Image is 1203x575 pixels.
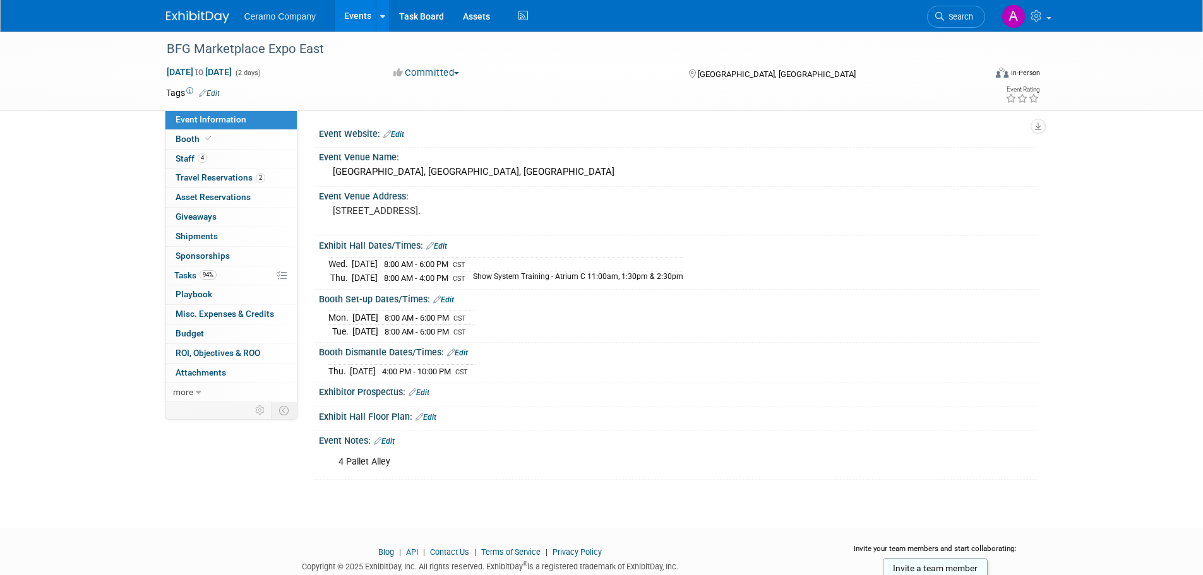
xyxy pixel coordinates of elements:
[319,407,1038,424] div: Exhibit Hall Floor Plan:
[352,324,378,338] td: [DATE]
[174,270,217,280] span: Tasks
[1010,68,1040,78] div: In-Person
[166,558,815,572] div: Copyright © 2025 ExhibitDay, Inc. All rights reserved. ExhibitDay is a registered trademark of Ex...
[249,402,272,418] td: Personalize Event Tab Strip
[553,547,602,557] a: Privacy Policy
[199,89,220,98] a: Edit
[271,402,297,418] td: Toggle Event Tabs
[481,547,541,557] a: Terms of Service
[165,247,297,266] a: Sponsorships
[165,324,297,343] a: Budget
[389,66,464,80] button: Committed
[396,547,404,557] span: |
[328,271,352,285] td: Thu.
[176,153,207,163] span: Staff
[406,547,418,557] a: API
[165,305,297,324] a: Misc. Expenses & Credits
[433,295,454,304] a: Edit
[165,383,297,402] a: more
[328,311,352,325] td: Mon.
[453,328,466,336] span: CST
[176,192,251,202] span: Asset Reservations
[165,285,297,304] a: Playbook
[165,364,297,382] a: Attachments
[165,110,297,129] a: Event Information
[382,367,451,376] span: 4:00 PM - 10:00 PM
[176,348,260,358] span: ROI, Objectives & ROO
[542,547,551,557] span: |
[319,343,1038,359] div: Booth Dismantle Dates/Times:
[244,11,316,21] span: Ceramo Company
[176,134,214,144] span: Booth
[165,130,297,149] a: Booth
[165,266,297,285] a: Tasks94%
[447,348,468,357] a: Edit
[471,547,479,557] span: |
[328,324,352,338] td: Tue.
[176,114,246,124] span: Event Information
[523,560,527,567] sup: ®
[234,69,261,77] span: (2 days)
[352,311,378,325] td: [DATE]
[328,162,1028,182] div: [GEOGRAPHIC_DATA], [GEOGRAPHIC_DATA], [GEOGRAPHIC_DATA]
[200,270,217,280] span: 94%
[352,271,378,285] td: [DATE]
[1002,4,1026,28] img: Ayesha Begum
[453,275,465,283] span: CST
[455,368,468,376] span: CST
[256,173,265,182] span: 2
[319,187,1038,203] div: Event Venue Address:
[1005,86,1039,93] div: Event Rating
[328,364,350,377] td: Thu.
[319,290,1038,306] div: Booth Set-up Dates/Times:
[430,547,469,557] a: Contact Us
[409,388,429,397] a: Edit
[996,68,1008,78] img: Format-Inperson.png
[176,231,218,241] span: Shipments
[173,387,193,397] span: more
[384,259,448,269] span: 8:00 AM - 6:00 PM
[383,130,404,139] a: Edit
[176,328,204,338] span: Budget
[166,86,220,99] td: Tags
[385,327,449,336] span: 8:00 AM - 6:00 PM
[193,67,205,77] span: to
[378,547,394,557] a: Blog
[352,258,378,271] td: [DATE]
[165,188,297,207] a: Asset Reservations
[205,135,212,142] i: Booth reservation complete
[176,172,265,182] span: Travel Reservations
[420,547,428,557] span: |
[319,124,1038,141] div: Event Website:
[176,211,217,222] span: Giveaways
[698,69,856,79] span: [GEOGRAPHIC_DATA], [GEOGRAPHIC_DATA]
[384,273,448,283] span: 8:00 AM - 4:00 PM
[319,382,1038,399] div: Exhibitor Prospectus:
[162,38,966,61] div: BFG Marketplace Expo East
[834,543,1038,562] div: Invite your team members and start collaborating:
[176,309,274,319] span: Misc. Expenses & Credits
[176,251,230,261] span: Sponsorships
[165,227,297,246] a: Shipments
[374,437,395,446] a: Edit
[350,364,376,377] td: [DATE]
[911,66,1041,85] div: Event Format
[385,313,449,323] span: 8:00 AM - 6:00 PM
[333,205,604,216] pre: [STREET_ADDRESS].
[328,258,352,271] td: Wed.
[465,271,683,285] td: Show System Training - Atrium C 11:00am, 1:30pm & 2:30pm
[166,66,232,78] span: [DATE] [DATE]
[927,6,985,28] a: Search
[165,150,297,169] a: Staff4
[176,367,226,377] span: Attachments
[330,449,899,475] div: 4 Pallet Alley
[319,431,1038,448] div: Event Notes:
[319,148,1038,163] div: Event Venue Name:
[176,289,212,299] span: Playbook
[944,12,973,21] span: Search
[198,153,207,163] span: 4
[165,208,297,227] a: Giveaways
[165,169,297,187] a: Travel Reservations2
[416,413,436,422] a: Edit
[453,314,466,323] span: CST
